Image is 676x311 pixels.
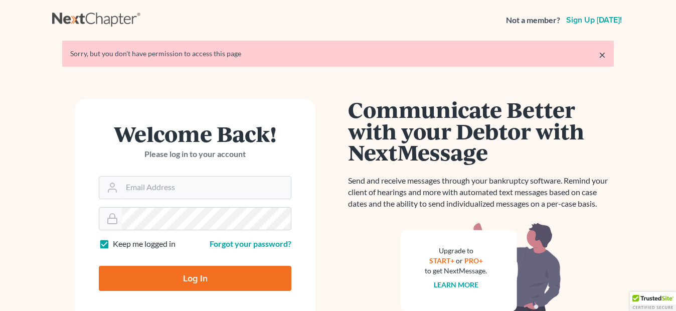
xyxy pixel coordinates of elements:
div: Sorry, but you don't have permission to access this page [70,49,606,59]
a: Sign up [DATE]! [564,16,624,24]
div: Upgrade to [425,246,487,256]
a: PRO+ [464,256,483,265]
h1: Welcome Back! [99,123,291,144]
span: or [456,256,463,265]
p: Send and receive messages through your bankruptcy software. Remind your client of hearings and mo... [348,175,614,210]
input: Log In [99,266,291,291]
p: Please log in to your account [99,148,291,160]
strong: Not a member? [506,15,560,26]
a: × [599,49,606,61]
h1: Communicate Better with your Debtor with NextMessage [348,99,614,163]
div: TrustedSite Certified [630,292,676,311]
div: to get NextMessage. [425,266,487,276]
a: Forgot your password? [210,239,291,248]
label: Keep me logged in [113,238,176,250]
a: Learn more [434,280,478,289]
a: START+ [429,256,454,265]
input: Email Address [122,177,291,199]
